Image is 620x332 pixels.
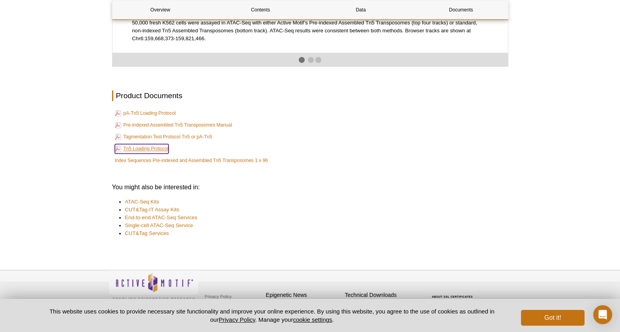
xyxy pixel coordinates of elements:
[115,132,212,142] a: Tagmentation Test Protocol Tn5 or pA-Tn5
[293,316,332,323] button: cookie settings
[132,11,488,43] p: 50,000 fresh K562 cells were assayed in ATAC-Seq with either Active Motif’s Pre-indexed Assembled...
[432,295,473,298] a: ABOUT SSL CERTIFICATES
[125,229,169,237] a: CUT&Tag Services
[125,222,193,229] a: Single-cell ATAC-Seq Service
[593,305,612,324] div: Open Intercom Messenger
[112,183,508,192] h3: You might also be interested in:
[115,108,176,118] a: pA-Tn5 Loading Protocol
[213,0,309,19] a: Contents
[108,270,199,302] img: Active Motif,
[125,198,159,206] a: ATAC-Seq Kits
[125,206,180,214] a: CUT&Tag-IT Assay Kits
[125,214,197,222] a: End-to-end ATAC-Seq Services
[115,157,268,164] a: Index Sequences Pre-indexed and Assembled Tn5 Transposomes 1 x 96
[115,144,169,153] a: Tn5 Loading Protocol
[112,0,208,19] a: Overview
[266,292,341,298] h4: Epigenetic News
[219,316,255,323] a: Privacy Policy
[203,291,234,302] a: Privacy Policy
[115,120,232,130] a: Pre-indexed Assembled Tn5 Transposomes Manual
[345,292,420,298] h4: Technical Downloads
[313,0,409,19] a: Data
[521,310,584,326] button: Got it!
[112,90,508,101] h2: Product Documents
[424,284,483,301] table: Click to Verify - This site chose Symantec SSL for secure e-commerce and confidential communicati...
[36,307,508,324] p: This website uses cookies to provide necessary site functionality and improve your online experie...
[413,0,509,19] a: Documents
